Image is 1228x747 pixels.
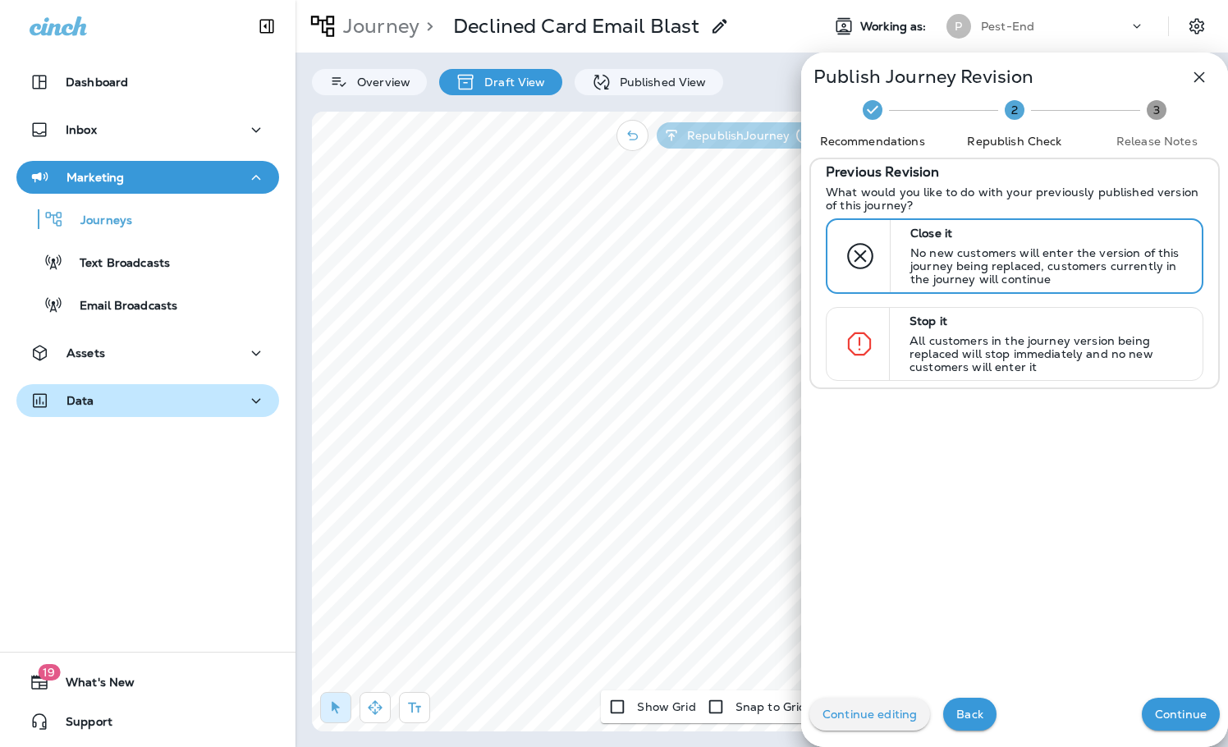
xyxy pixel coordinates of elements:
span: Republish Check [950,133,1079,149]
p: Back [956,708,983,721]
p: All customers in the journey version being replaced will stop immediately and no new customers wi... [910,334,1188,373]
button: Back [943,698,997,731]
p: Continue editing [822,708,917,721]
span: Release Notes [1093,133,1221,149]
p: Continue [1155,708,1207,721]
span: Recommendations [808,133,937,149]
button: Continue [1142,698,1220,731]
text: 2 [1011,103,1018,117]
button: Continue editing [809,698,930,731]
p: What would you like to do with your previously published version of this journey? [826,186,1203,212]
text: 3 [1153,103,1160,117]
p: Stop it [910,314,1188,328]
p: Publish Journey Revision [813,71,1033,84]
p: Previous Revision [826,166,939,179]
p: No new customers will enter the version of this journey being replaced, customers currently in th... [910,246,1187,286]
p: Close it [910,227,1187,240]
